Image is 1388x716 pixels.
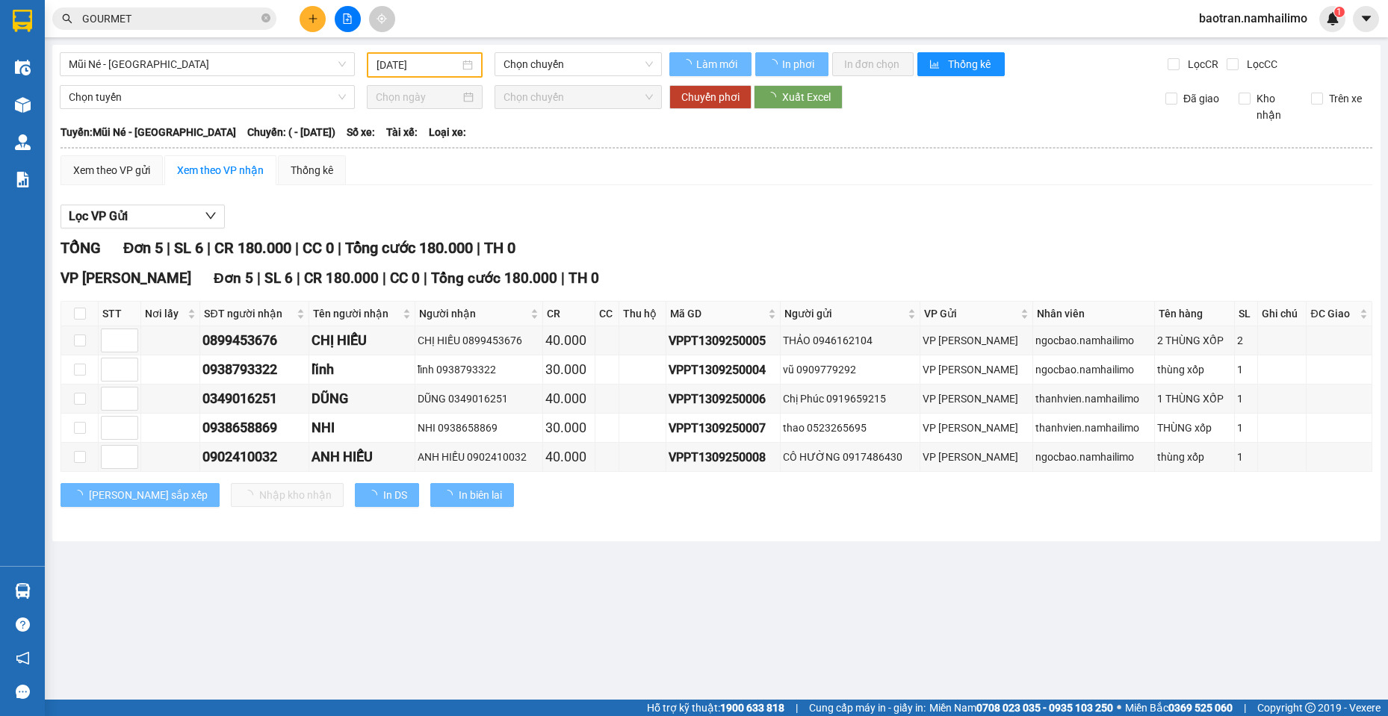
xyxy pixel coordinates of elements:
[345,239,473,257] span: Tổng cước 180.000
[484,239,515,257] span: TH 0
[205,210,217,222] span: down
[929,700,1113,716] span: Miền Nam
[418,332,540,349] div: CHỊ HIẾU 0899453676
[1326,12,1339,25] img: icon-new-feature
[200,443,309,472] td: 0902410032
[207,239,211,257] span: |
[923,420,1030,436] div: VP [PERSON_NAME]
[303,239,334,257] span: CC 0
[1237,332,1254,349] div: 2
[666,385,781,414] td: VPPT1309250006
[669,419,778,438] div: VPPT1309250007
[666,355,781,385] td: VPPT1309250004
[1244,700,1246,716] span: |
[784,305,905,322] span: Người gửi
[69,53,346,75] span: Mũi Né - Sài Gòn
[377,57,459,73] input: 12/09/2025
[948,56,993,72] span: Thống kê
[300,6,326,32] button: plus
[670,305,765,322] span: Mã GD
[545,388,592,409] div: 40.000
[720,702,784,714] strong: 1900 633 818
[1237,390,1254,407] div: 1
[15,172,31,187] img: solution-icon
[832,52,914,76] button: In đơn chọn
[1168,702,1233,714] strong: 0369 525 060
[809,700,926,716] span: Cung cấp máy in - giấy in:
[89,487,208,503] span: [PERSON_NAME] sắp xếp
[647,700,784,716] span: Hỗ trợ kỹ thuật:
[669,52,752,76] button: Làm mới
[247,124,335,140] span: Chuyến: ( - [DATE])
[1157,361,1232,378] div: thùng xốp
[782,56,817,72] span: In phơi
[783,332,917,349] div: THẢO 0946162104
[257,270,261,287] span: |
[767,59,780,69] span: loading
[369,6,395,32] button: aim
[231,483,344,507] button: Nhập kho nhận
[99,302,141,326] th: STT
[355,483,419,507] button: In DS
[418,420,540,436] div: NHI 0938658869
[669,331,778,350] div: VPPT1309250005
[545,417,592,438] div: 30.000
[69,207,128,225] span: Lọc VP Gửi
[200,326,309,355] td: 0899453676
[669,390,778,408] div: VPPT1309250006
[1323,90,1368,107] span: Trên xe
[214,239,291,257] span: CR 180.000
[73,162,150,178] div: Xem theo VP gửi
[783,449,917,465] div: CÔ HƯỜNG 0917486430
[312,446,412,467] div: ANH HIẾU
[103,100,114,110] span: environment
[1117,705,1121,711] span: ⚪️
[561,270,565,287] span: |
[696,56,740,72] span: Làm mới
[681,59,694,69] span: loading
[923,449,1030,465] div: VP [PERSON_NAME]
[424,270,427,287] span: |
[15,134,31,150] img: warehouse-icon
[200,385,309,414] td: 0349016251
[1336,7,1342,17] span: 1
[782,89,831,105] span: Xuất Excel
[430,483,514,507] button: In biên lai
[1157,449,1232,465] div: thùng xốp
[312,417,412,438] div: NHI
[419,305,527,322] span: Người nhận
[595,302,619,326] th: CC
[367,490,383,500] span: loading
[1157,332,1232,349] div: 2 THÙNG XỐP
[167,239,170,257] span: |
[347,124,375,140] span: Số xe:
[504,53,653,75] span: Chọn chuyến
[202,417,306,438] div: 0938658869
[1155,302,1235,326] th: Tên hàng
[312,359,412,380] div: lĩnh
[202,330,306,351] div: 0899453676
[796,700,798,716] span: |
[783,390,917,407] div: Chị Phúc 0919659215
[920,355,1033,385] td: VP Phan Thiết
[1125,700,1233,716] span: Miền Bắc
[669,448,778,467] div: VPPT1309250008
[669,361,778,379] div: VPPT1309250004
[202,388,306,409] div: 0349016251
[619,302,666,326] th: Thu hộ
[783,420,917,436] div: thao 0523265695
[295,239,299,257] span: |
[920,443,1033,472] td: VP Phan Thiết
[459,487,502,503] span: In biên lai
[431,270,557,287] span: Tổng cước 180.000
[335,6,361,32] button: file-add
[7,7,60,60] img: logo.jpg
[543,302,595,326] th: CR
[923,361,1030,378] div: VP [PERSON_NAME]
[309,326,415,355] td: CHỊ HIẾU
[61,270,191,287] span: VP [PERSON_NAME]
[62,13,72,24] span: search
[7,7,217,63] li: Nam Hải Limousine
[200,414,309,443] td: 0938658869
[1237,420,1254,436] div: 1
